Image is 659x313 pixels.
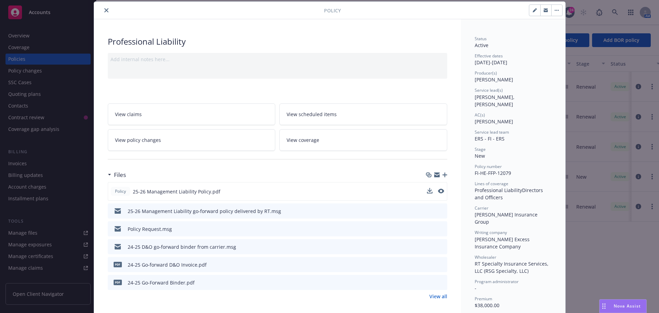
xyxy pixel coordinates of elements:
[427,208,433,215] button: download file
[475,187,544,201] span: Directors and Officers
[108,103,276,125] a: View claims
[279,103,447,125] a: View scheduled items
[438,225,444,233] button: preview file
[475,36,487,42] span: Status
[128,225,172,233] div: Policy Request.msg
[114,170,126,179] h3: Files
[475,205,488,211] span: Carrier
[108,36,447,47] div: Professional Liability
[614,303,641,309] span: Nova Assist
[114,262,122,267] span: pdf
[429,293,447,300] a: View all
[427,279,433,286] button: download file
[475,170,511,176] span: FI-HE-FFP-12079
[475,135,505,142] span: ERS - FI - ERS
[427,261,433,268] button: download file
[438,189,444,193] button: preview file
[427,188,432,195] button: download file
[114,188,127,194] span: Policy
[115,111,142,118] span: View claims
[475,164,502,169] span: Policy number
[287,136,319,144] span: View coverage
[438,279,444,286] button: preview file
[475,94,516,108] span: [PERSON_NAME], [PERSON_NAME]
[475,118,513,125] span: [PERSON_NAME]
[475,153,485,159] span: New
[324,7,341,14] span: Policy
[475,42,488,48] span: Active
[475,302,499,309] span: $38,000.00
[475,112,485,118] span: AC(s)
[475,260,550,274] span: RT Specialty Insurance Services, LLC (RSG Specialty, LLC)
[128,261,207,268] div: 24-25 Go-forward D&O Invoice.pdf
[427,243,433,250] button: download file
[475,211,539,225] span: [PERSON_NAME] Insurance Group
[108,170,126,179] div: Files
[475,53,503,59] span: Effective dates
[475,70,497,76] span: Producer(s)
[128,243,236,250] div: 24-25 D&O go-forward binder from carrier.msg
[108,129,276,151] a: View policy changes
[438,208,444,215] button: preview file
[438,243,444,250] button: preview file
[475,146,486,152] span: Stage
[475,76,513,83] span: [PERSON_NAME]
[599,299,647,313] button: Nova Assist
[600,300,608,313] div: Drag to move
[438,188,444,195] button: preview file
[475,285,476,291] span: -
[438,261,444,268] button: preview file
[475,279,519,284] span: Program administrator
[475,53,552,66] div: [DATE] - [DATE]
[475,296,492,302] span: Premium
[475,187,522,193] span: Professional Liability
[128,208,281,215] div: 25-26 Management Liability go-forward policy delivered by RT.msg
[475,129,509,135] span: Service lead team
[115,136,161,144] span: View policy changes
[475,87,503,93] span: Service lead(s)
[475,236,531,250] span: [PERSON_NAME] Excess Insurance Company
[427,188,432,193] button: download file
[427,225,433,233] button: download file
[475,181,508,187] span: Lines of coverage
[475,230,507,235] span: Writing company
[128,279,195,286] div: 24-25 Go-Forward Binder.pdf
[133,188,220,195] span: 25-26 Management Liability Policy.pdf
[475,254,496,260] span: Wholesaler
[279,129,447,151] a: View coverage
[114,280,122,285] span: pdf
[287,111,337,118] span: View scheduled items
[111,56,444,63] div: Add internal notes here...
[102,6,111,14] button: close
